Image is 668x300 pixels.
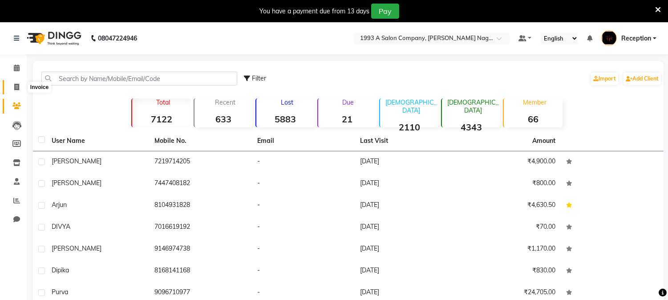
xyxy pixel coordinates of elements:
[320,98,377,106] p: Due
[442,122,500,133] strong: 4343
[380,122,438,133] strong: 2110
[28,82,51,93] div: Invoice
[41,72,237,85] input: Search by Name/Mobile/Email/Code
[52,157,101,165] span: [PERSON_NAME]
[371,4,399,19] button: Pay
[52,244,101,252] span: [PERSON_NAME]
[601,30,617,46] img: Reception
[52,288,68,296] span: purva
[458,195,561,217] td: ₹4,630.50
[458,151,561,173] td: ₹4,900.00
[252,131,355,151] th: Email
[252,260,355,282] td: -
[149,239,252,260] td: 9146974738
[46,131,149,151] th: User Name
[623,73,661,85] a: Add Client
[621,34,651,43] span: Reception
[252,173,355,195] td: -
[252,74,266,82] span: Filter
[52,201,67,209] span: arjun
[149,217,252,239] td: 7016619192
[52,179,101,187] span: [PERSON_NAME]
[256,114,315,125] strong: 5883
[23,26,84,51] img: logo
[149,195,252,217] td: 8104931828
[458,217,561,239] td: ₹70.00
[149,260,252,282] td: 8168141168
[194,114,253,125] strong: 633
[458,260,561,282] td: ₹830.00
[149,173,252,195] td: 7447408182
[355,131,457,151] th: Last Visit
[355,151,457,173] td: [DATE]
[591,73,618,85] a: Import
[136,98,190,106] p: Total
[252,195,355,217] td: -
[527,131,561,151] th: Amount
[355,217,457,239] td: [DATE]
[259,7,369,16] div: You have a payment due from 13 days
[318,114,377,125] strong: 21
[355,239,457,260] td: [DATE]
[355,173,457,195] td: [DATE]
[132,114,190,125] strong: 7122
[149,151,252,173] td: 7219714205
[252,239,355,260] td: -
[445,98,500,114] p: [DEMOGRAPHIC_DATA]
[198,98,253,106] p: Recent
[504,114,562,125] strong: 66
[252,151,355,173] td: -
[52,266,69,274] span: dipika
[355,260,457,282] td: [DATE]
[355,195,457,217] td: [DATE]
[458,239,561,260] td: ₹1,170.00
[507,98,562,106] p: Member
[260,98,315,106] p: Lost
[98,26,137,51] b: 08047224946
[149,131,252,151] th: Mobile No.
[384,98,438,114] p: [DEMOGRAPHIC_DATA]
[52,223,70,231] span: DIVYA
[252,217,355,239] td: -
[458,173,561,195] td: ₹800.00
